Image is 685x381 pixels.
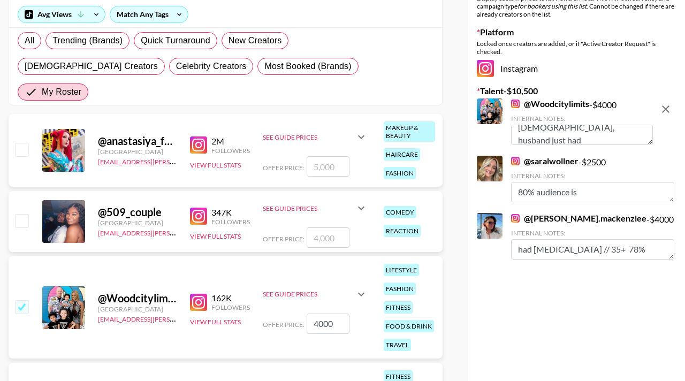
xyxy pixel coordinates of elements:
a: [EMAIL_ADDRESS][PERSON_NAME][DOMAIN_NAME] [98,156,256,166]
div: - $ 4000 [511,98,653,145]
img: Instagram [511,157,520,165]
a: [EMAIL_ADDRESS][PERSON_NAME][DOMAIN_NAME] [98,227,256,237]
a: [EMAIL_ADDRESS][PERSON_NAME][DOMAIN_NAME] [98,313,256,323]
a: @[PERSON_NAME].mackenzlee [511,213,646,224]
span: New Creators [229,34,282,47]
div: [GEOGRAPHIC_DATA] [98,219,177,227]
div: fashion [384,167,416,179]
label: Platform [477,27,676,37]
div: See Guide Prices [263,124,368,150]
div: See Guide Prices [263,204,355,212]
span: My Roster [42,86,81,98]
div: 347K [211,207,250,218]
label: Talent - $ 10,500 [477,86,676,96]
div: makeup & beauty [384,121,435,142]
div: 2M [211,136,250,147]
div: - $ 2500 [511,156,674,202]
textarea: 80% audience is [DEMOGRAPHIC_DATA]+ [511,182,674,202]
span: Offer Price: [263,321,305,329]
div: Internal Notes: [511,172,674,180]
textarea: had [MEDICAL_DATA] // 35+ 78% [511,239,674,260]
div: Instagram [477,60,676,77]
span: Offer Price: [263,235,305,243]
div: Locked once creators are added, or if "Active Creator Request" is checked. [477,40,676,56]
div: [GEOGRAPHIC_DATA] [98,305,177,313]
span: Celebrity Creators [176,60,247,73]
img: Instagram [511,100,520,108]
div: Followers [211,303,250,311]
img: Instagram [190,208,207,225]
div: lifestyle [384,264,419,276]
div: [GEOGRAPHIC_DATA] [98,148,177,156]
span: Most Booked (Brands) [264,60,351,73]
div: comedy [384,206,416,218]
div: food & drink [384,320,434,332]
div: haircare [384,148,420,161]
span: [DEMOGRAPHIC_DATA] Creators [25,60,158,73]
span: Quick Turnaround [141,34,210,47]
div: See Guide Prices [263,290,355,298]
div: See Guide Prices [263,281,368,307]
div: Internal Notes: [511,115,653,123]
div: 162K [211,293,250,303]
span: All [25,34,34,47]
span: Trending (Brands) [52,34,123,47]
a: @saralwollner [511,156,579,166]
div: See Guide Prices [263,195,368,221]
div: @ 509_couple [98,205,177,219]
img: Instagram [190,294,207,311]
em: for bookers using this list [517,2,587,10]
a: @Woodcitylimits [511,98,589,109]
img: Instagram [477,60,494,77]
button: View Full Stats [190,161,241,169]
div: @ anastasiya_fukkacumi [98,134,177,148]
div: Match Any Tags [110,6,188,22]
div: Internal Notes: [511,229,674,237]
input: 4,000 [307,227,349,248]
input: 5,500 [307,314,349,334]
button: View Full Stats [190,232,241,240]
textarea: [DEMOGRAPHIC_DATA], husband just had [MEDICAL_DATA] [511,125,653,145]
div: See Guide Prices [263,133,355,141]
div: @ Woodcitylimits [98,292,177,305]
div: Followers [211,218,250,226]
button: View Full Stats [190,318,241,326]
div: - $ 4000 [511,213,674,260]
input: 5,000 [307,156,349,177]
div: Avg Views [18,6,105,22]
span: Offer Price: [263,164,305,172]
button: remove [655,98,676,120]
img: Instagram [190,136,207,154]
img: Instagram [511,214,520,223]
div: fashion [384,283,416,295]
div: reaction [384,225,421,237]
div: Followers [211,147,250,155]
div: travel [384,339,411,351]
div: fitness [384,301,413,314]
